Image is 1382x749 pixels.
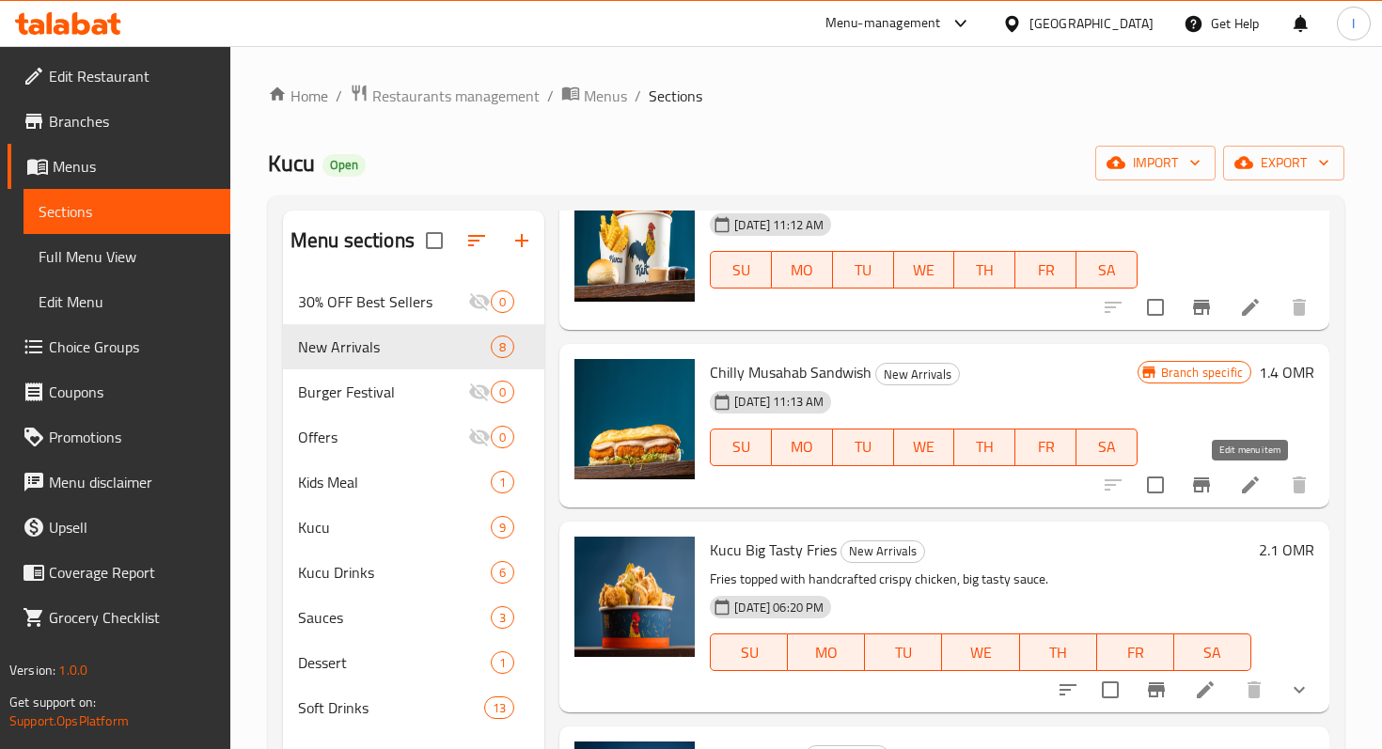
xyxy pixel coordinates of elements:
div: Sauces3 [283,595,544,640]
button: export [1223,146,1344,180]
span: TU [840,433,887,460]
button: WE [894,429,955,466]
h6: 2.1 OMR [1259,537,1314,563]
span: 8 [492,338,513,356]
div: Kucu Drinks [298,561,491,584]
button: TU [833,429,894,466]
span: SA [1084,257,1130,284]
span: Menus [53,155,215,178]
a: Edit Menu [24,279,230,324]
span: 3 [492,609,513,627]
span: Select to update [1091,670,1130,710]
span: Burger Festival [298,381,468,403]
span: Open [322,157,366,173]
div: New Arrivals [840,540,925,563]
span: Select all sections [415,221,454,260]
span: Upsell [49,516,215,538]
a: Edit menu item [1239,296,1262,319]
div: Dessert1 [283,640,544,685]
div: Kucu9 [283,505,544,550]
svg: Inactive section [468,426,491,448]
a: Grocery Checklist [8,595,230,640]
button: MO [772,429,833,466]
span: Choice Groups [49,335,215,358]
span: 9 [492,519,513,537]
span: WE [950,639,1012,666]
span: Sort sections [454,218,499,263]
span: MO [795,639,857,666]
span: 6 [492,564,513,582]
div: 30% OFF Best Sellers0 [283,279,544,324]
div: [GEOGRAPHIC_DATA] [1029,13,1154,34]
div: Kids Meal1 [283,460,544,505]
button: SU [710,633,788,671]
span: Sections [39,200,215,223]
div: Soft Drinks [298,696,484,719]
li: / [547,85,554,107]
span: [DATE] 06:20 PM [727,599,831,616]
div: items [491,335,514,358]
div: items [491,471,514,493]
button: SU [710,429,772,466]
span: 1 [492,474,513,492]
button: delete [1277,462,1322,507]
a: Menus [8,144,230,189]
span: Menus [584,85,627,107]
div: items [491,516,514,538]
a: Menu disclaimer [8,460,230,505]
span: Menu disclaimer [49,471,215,493]
span: 0 [492,383,513,401]
button: TH [1020,633,1097,671]
a: Menus [561,84,627,108]
button: delete [1232,667,1277,712]
span: New Arrivals [841,540,924,562]
span: MO [779,257,825,284]
button: TH [954,429,1015,466]
span: 30% OFF Best Sellers [298,290,468,313]
button: import [1095,146,1216,180]
span: Branch specific [1154,364,1250,382]
img: Chilly Musahab Sandwish [574,359,695,479]
span: I [1352,13,1355,34]
svg: Show Choices [1288,679,1311,701]
div: items [491,606,514,629]
button: TU [833,251,894,289]
div: items [484,696,514,719]
span: TU [872,639,934,666]
h2: Menu sections [291,226,415,255]
span: Offers [298,426,468,448]
div: Dessert [298,651,491,674]
button: WE [942,633,1019,671]
span: import [1110,151,1201,175]
button: Add section [499,218,544,263]
span: Select to update [1136,288,1175,327]
div: New Arrivals8 [283,324,544,369]
span: Coupons [49,381,215,403]
span: MO [779,433,825,460]
button: SA [1076,429,1138,466]
span: Get support on: [9,690,96,714]
div: Burger Festival0 [283,369,544,414]
div: items [491,651,514,674]
a: Upsell [8,505,230,550]
a: Sections [24,189,230,234]
span: Full Menu View [39,245,215,268]
span: Kids Meal [298,471,491,493]
a: Branches [8,99,230,144]
span: Kucu [298,516,491,538]
button: FR [1015,251,1076,289]
button: FR [1015,429,1076,466]
button: FR [1097,633,1174,671]
nav: Menu sections [283,272,544,738]
div: Menu-management [825,12,941,35]
span: New Arrivals [876,364,959,385]
div: Sauces [298,606,491,629]
span: 0 [492,429,513,446]
h6: 1.4 OMR [1259,359,1314,385]
span: TU [840,257,887,284]
span: Edit Restaurant [49,65,215,87]
a: Promotions [8,414,230,460]
li: / [635,85,641,107]
span: Edit Menu [39,290,215,313]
